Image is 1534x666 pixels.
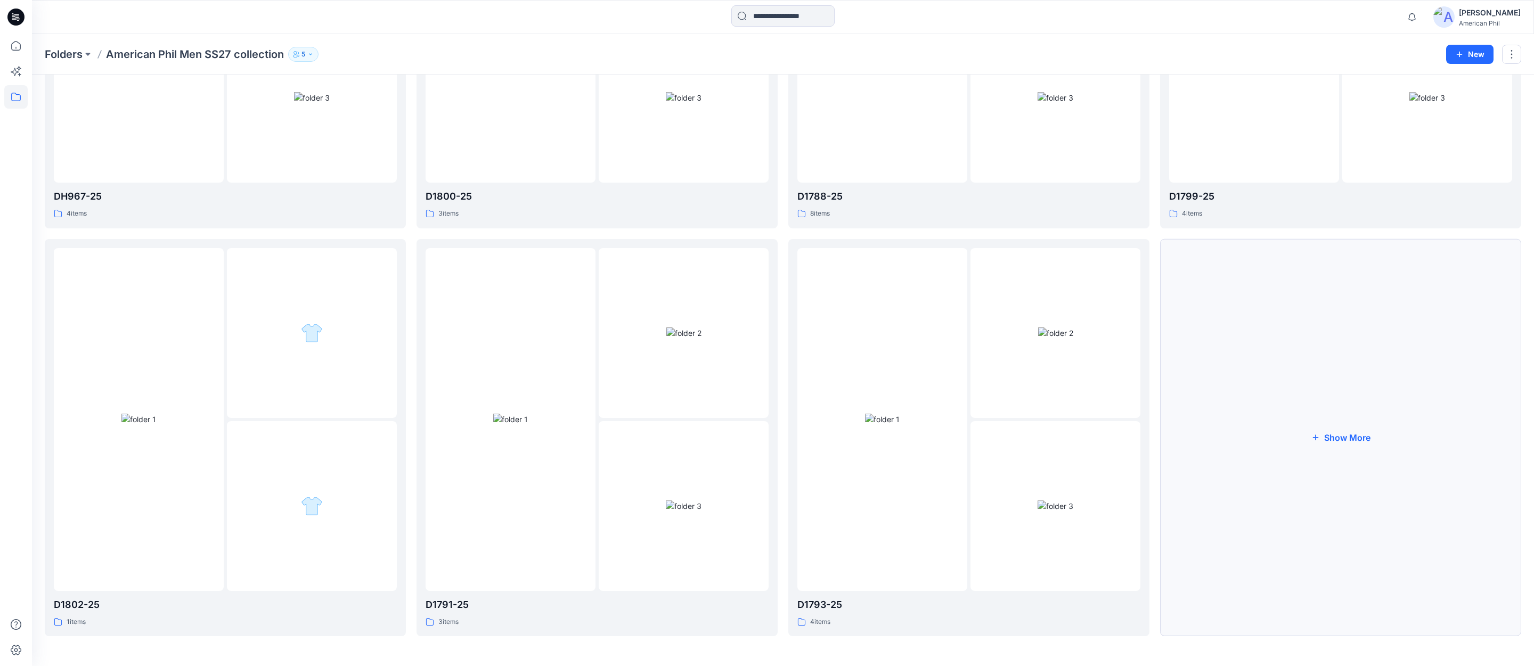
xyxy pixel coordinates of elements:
[121,414,156,425] img: folder 1
[797,597,1140,612] p: D1793-25
[417,239,778,637] a: folder 1folder 2folder 3D1791-253items
[45,47,83,62] a: Folders
[1160,239,1521,637] button: Show More
[1182,208,1202,219] p: 4 items
[865,414,900,425] img: folder 1
[1038,500,1073,512] img: folder 3
[426,597,769,612] p: D1791-25
[301,322,323,344] img: folder 2
[1433,6,1455,28] img: avatar
[438,208,459,219] p: 3 items
[54,189,397,204] p: DH967-25
[810,616,830,628] p: 4 items
[1409,92,1445,103] img: folder 3
[67,208,87,219] p: 4 items
[1038,327,1073,339] img: folder 2
[493,414,528,425] img: folder 1
[288,47,319,62] button: 5
[666,92,701,103] img: folder 3
[294,92,330,103] img: folder 3
[67,616,86,628] p: 1 items
[106,47,284,62] p: American Phil Men SS27 collection
[426,189,769,204] p: D1800-25
[788,239,1149,637] a: folder 1folder 2folder 3D1793-254items
[666,500,701,512] img: folder 3
[1459,6,1521,19] div: [PERSON_NAME]
[666,327,701,339] img: folder 2
[810,208,830,219] p: 8 items
[1169,189,1512,204] p: D1799-25
[797,189,1140,204] p: D1788-25
[1038,92,1073,103] img: folder 3
[301,495,323,517] img: folder 3
[301,48,305,60] p: 5
[54,597,397,612] p: D1802-25
[45,239,406,637] a: folder 1folder 2folder 3D1802-251items
[1446,45,1494,64] button: New
[1459,19,1521,27] div: American Phil
[438,616,459,628] p: 3 items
